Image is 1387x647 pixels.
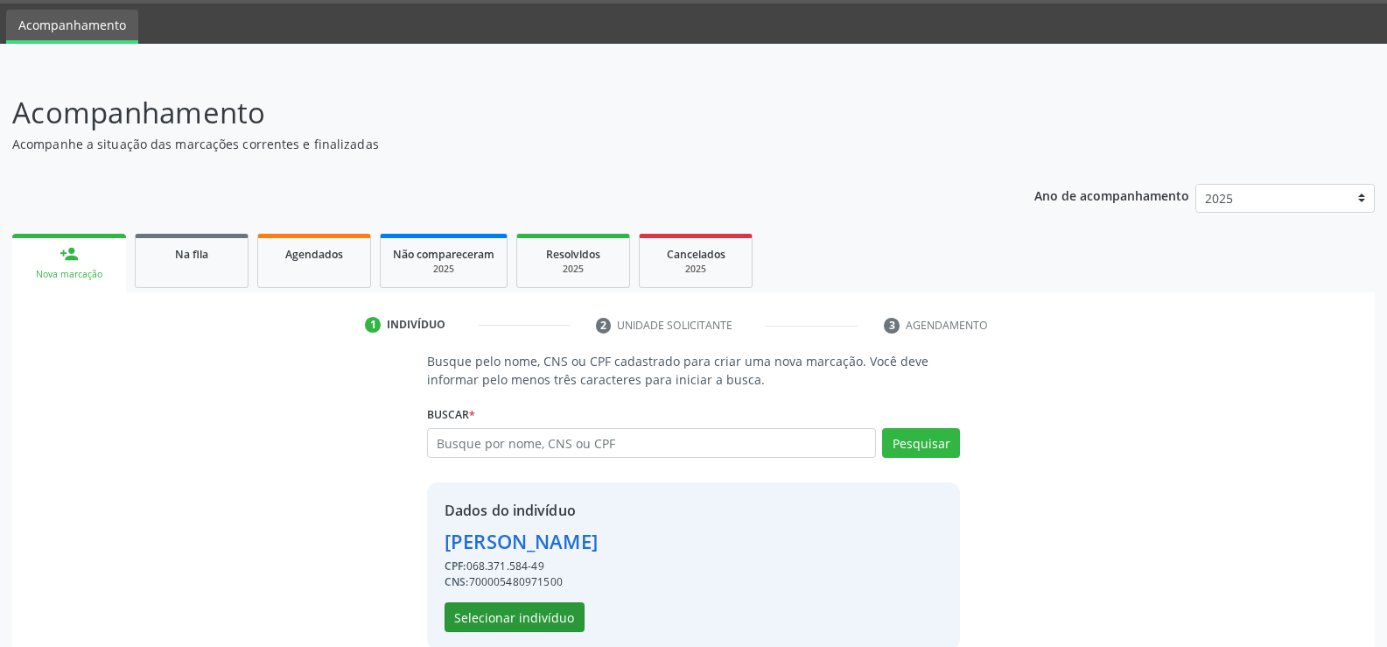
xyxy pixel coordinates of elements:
[667,247,725,262] span: Cancelados
[393,247,494,262] span: Não compareceram
[427,428,876,458] input: Busque por nome, CNS ou CPF
[652,263,739,276] div: 2025
[387,317,445,333] div: Indivíduo
[445,559,466,573] span: CPF:
[529,263,617,276] div: 2025
[445,559,598,574] div: 068.371.584-49
[6,10,138,44] a: Acompanhamento
[12,91,966,135] p: Acompanhamento
[25,268,114,281] div: Nova marcação
[393,263,494,276] div: 2025
[427,352,960,389] p: Busque pelo nome, CNS ou CPF cadastrado para criar uma nova marcação. Você deve informar pelo men...
[882,428,960,458] button: Pesquisar
[427,401,475,428] label: Buscar
[12,135,966,153] p: Acompanhe a situação das marcações correntes e finalizadas
[445,602,585,632] button: Selecionar indivíduo
[175,247,208,262] span: Na fila
[445,500,598,521] div: Dados do indivíduo
[445,574,469,589] span: CNS:
[445,574,598,590] div: 700005480971500
[60,244,79,264] div: person_add
[445,527,598,556] div: [PERSON_NAME]
[546,247,600,262] span: Resolvidos
[365,317,381,333] div: 1
[285,247,343,262] span: Agendados
[1034,184,1189,206] p: Ano de acompanhamento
